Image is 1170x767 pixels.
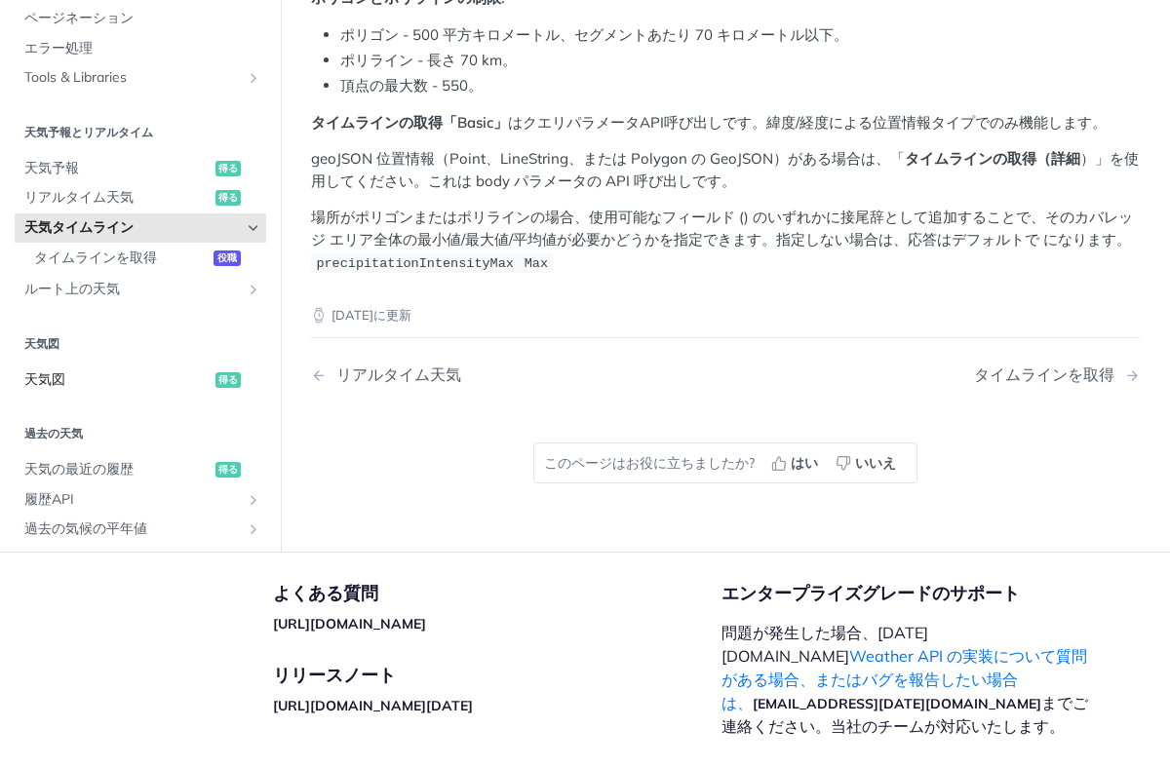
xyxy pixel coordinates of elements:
font: タイムラインの取得（詳細 [905,149,1080,168]
a: [EMAIL_ADDRESS][DATE][DOMAIN_NAME] [753,695,1041,712]
font: 天気タイムライン [24,218,134,236]
font: 履歴API [24,490,74,508]
font: 得る [218,373,238,386]
a: 前のページ: リアルタイム天気 [311,365,666,384]
a: リアルタイム天気得る [15,184,266,213]
font: はクエリパラメータAPI呼び出しです。緯度/経度による位置情報タイプでのみ機能します。 [508,113,1107,132]
font: 天気図 [24,370,65,388]
button: Show subpages for Tools & Libraries [246,71,261,87]
font: ) のいずれかに接尾辞として追加することで、そのカバレッジ エリア全体の最小値/最大値/平均値が必要かどうかを指定できます。指定しない場合は、応答はデフォルトで になります [311,208,1133,249]
font: よくある質問 [273,582,378,604]
font: 問題が発生した場合、[DATE][DOMAIN_NAME] [721,623,928,666]
a: 次のページ: タイムラインを取得する [974,365,1140,384]
font: 得る [218,162,238,174]
font: 頂点の最大数 - 550。 [340,76,483,95]
font: ページネーション [24,9,134,26]
font: 。 [1116,230,1131,249]
button: Historical APIのサブページを表示 [246,492,261,508]
nav: ページネーションコントロール [311,346,1140,403]
font: 得る [218,464,238,477]
a: 天気の最近の履歴得る [15,456,266,485]
font: 更新 [386,307,411,323]
a: 天気タイムラインHide subpages for Weather Timelines [15,213,266,243]
font: geoJSON 位置情報（Point、LineString、または Polygon の GeoJSON）がある場合は、「 [311,149,905,168]
a: 履歴APIHistorical APIのサブページを表示 [15,485,266,515]
button: Hide subpages for Weather Timelines [246,220,261,236]
a: 天気予報得る [15,154,266,183]
a: タイムラインを取得役職 [24,244,266,273]
font: 役職 [217,251,237,264]
button: いいえ [829,448,907,478]
font: ）」を使用してください。これは body パラメータの API 呼び出しです。 [311,149,1139,190]
font: ポリゴン - 500 平方キロメートル、セグメントあたり 70 キロメートル以下。 [340,25,848,44]
a: ページネーション [15,4,266,33]
font: いいえ [855,454,896,472]
font: このページはお役に立ちましたか? [544,454,755,472]
font: エラー処理 [24,39,93,57]
span: Tools & Libraries [24,69,241,89]
font: 過去の天気 [24,427,83,441]
font: 天気図 [24,336,59,351]
font: 天気の最近の履歴 [24,461,134,479]
font: [DATE]に [331,307,386,323]
font: タイムラインを取得 [974,364,1114,384]
button: 過去の気候標準値のサブページを表示 [246,522,261,538]
button: はい [764,448,829,478]
span: Max [525,255,548,270]
font: リアルタイム天気 [24,189,134,207]
font: エンタープライズグレードのサポート [721,582,1020,604]
font: ルート上の天気 [24,281,120,298]
font: 天気予報 [24,159,79,176]
font: リアルタイム天気 [336,364,461,384]
span: precipitationIntensityMax [316,255,514,270]
font: タイムラインの取得「Basic」 [311,113,508,132]
font: ポリライン - 長さ 70 km。 [340,51,517,69]
a: [URL][DOMAIN_NAME] [273,615,426,633]
font: 天気予報とリアルタイム [24,125,153,139]
a: ルート上の天気ルート上の天気のサブページを表示 [15,276,266,305]
font: タイムラインを取得 [34,249,157,266]
a: Tools & LibrariesShow subpages for Tools & Libraries [15,64,266,94]
a: エラー処理 [15,34,266,63]
button: ルート上の天気のサブページを表示 [246,283,261,298]
font: はい [791,454,818,472]
a: Weather API の実装について質問がある場合、またはバグを報告したい場合は、 [721,646,1087,712]
a: 過去の気候の平年値過去の気候標準値のサブページを表示 [15,516,266,545]
a: 天気図得る [15,365,266,395]
font: 過去の気候の平年値 [24,520,147,538]
a: [URL][DOMAIN_NAME][DATE] [273,697,473,714]
font: 得る [218,192,238,205]
font: 場所がポリゴンまたはポリラインの場合、使用可能なフィールド ( [311,208,744,226]
font: リリースノート [273,664,396,686]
